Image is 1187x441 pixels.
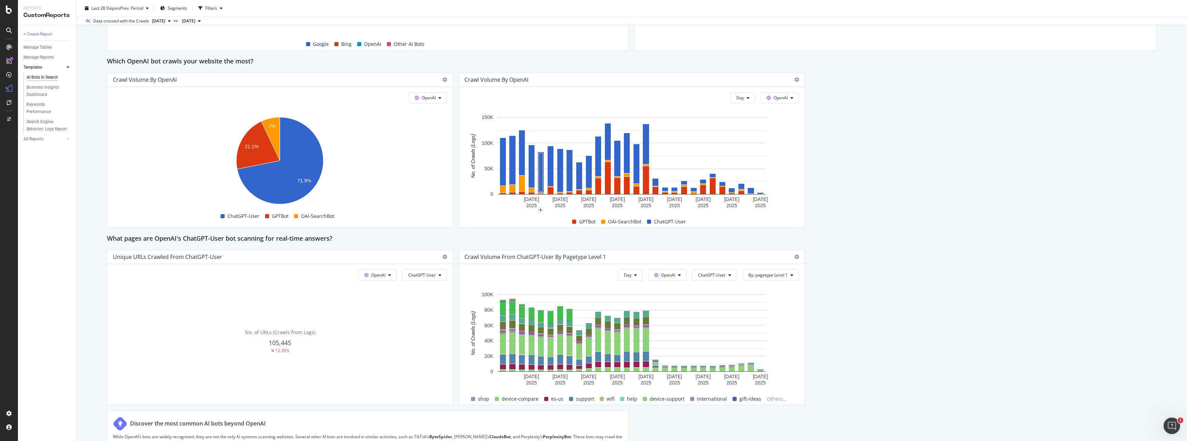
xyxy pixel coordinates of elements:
[484,353,493,359] text: 20K
[627,395,637,403] span: help
[113,253,222,260] div: Unique URLs Crawled from ChatGPT-User
[581,374,596,379] text: [DATE]
[755,203,766,208] text: 2025
[484,166,493,171] text: 50K
[555,380,566,385] text: 2025
[478,395,489,403] span: shop
[641,203,651,208] text: 2025
[23,54,71,61] a: Manage Reports
[638,197,654,202] text: [DATE]
[359,270,397,281] button: OpenAI
[371,272,385,278] span: OpenAI
[341,40,352,48] span: Bing
[669,203,680,208] text: 2025
[313,40,329,48] span: Google
[482,114,493,120] text: 150K
[269,123,276,129] text: 7%
[696,197,711,202] text: [DATE]
[464,253,606,260] div: Crawl Volume from ChatGPT-User by pagetype Level 1
[743,270,799,281] button: By: pagetype Level 1
[27,118,67,133] div: Search Engine Behavior: Logs Report
[607,395,615,403] span: wifi
[179,17,204,25] button: [DATE]
[152,18,165,24] span: 2025 Aug. 17th
[612,203,623,208] text: 2025
[470,134,476,178] text: No. of Crawls (Logs)
[402,270,447,281] button: ChatGPT-User
[753,374,768,379] text: [DATE]
[429,434,452,440] strong: ByteSpider
[23,64,42,71] div: Templates
[27,101,65,116] div: Keywords Performance
[107,250,453,405] div: Unique URLs Crawled from ChatGPT-UserOpenAIChatGPT-UserNo. of URLs (Crawls from Logs)105,44512.38%
[727,380,737,385] text: 2025
[174,18,179,24] span: vs
[27,118,71,133] a: Search Engine Behavior: Logs Report
[484,307,493,313] text: 80K
[641,380,651,385] text: 2025
[526,380,537,385] text: 2025
[581,197,596,202] text: [DATE]
[245,329,315,335] span: No. of URLs (Crawls from Logs)
[583,203,594,208] text: 2025
[23,136,65,143] a: All Reports
[23,31,52,38] div: + Create Report
[196,3,225,14] button: Filters
[727,203,737,208] text: 2025
[459,250,805,405] div: Crawl Volume from ChatGPT-User by pagetype Level 1DayOpenAIChatGPT-UserBy: pagetype Level 1A char...
[107,56,1157,67] div: Which OpenAI bot crawls your website the most?
[464,291,799,388] svg: A chart.
[555,203,566,208] text: 2025
[579,218,596,226] span: GPTBot
[459,73,805,228] div: Crawl Volume by OpenAIDayOpenAIA chart.GPTBotOAI-SearchBotChatGPT-User
[205,5,217,11] div: Filters
[698,380,709,385] text: 2025
[130,420,266,428] div: Discover the most common AI bots beyond OpenAI
[524,197,539,202] text: [DATE]
[464,114,799,210] svg: A chart.
[82,3,151,14] button: Last 28 DaysvsPrev. Period
[27,84,66,98] div: Business Insights Dashboard
[23,6,71,11] div: Reports
[755,380,766,385] text: 2025
[245,144,259,149] text: 21.1%
[364,40,381,48] span: OpenAI
[1178,418,1183,423] span: 1
[107,56,253,67] h2: Which OpenAI bot crawls your website the most?
[91,5,116,11] span: Last 28 Days
[23,31,71,38] a: + Create Report
[168,5,187,11] span: Segments
[608,218,641,226] span: OAI-SearchBot
[491,369,493,374] text: 0
[654,218,686,226] span: ChatGPT-User
[491,191,493,197] text: 0
[618,270,643,281] button: Day
[538,208,543,213] div: plus
[624,272,631,278] span: Day
[23,11,71,19] div: CustomReports
[753,197,768,202] text: [DATE]
[484,322,493,328] text: 60K
[107,73,453,228] div: Crawl Volume by OpenAIOpenAIA chart.ChatGPT-UserGPTBotOAI-SearchBot
[23,64,65,71] a: Templates
[27,74,58,81] div: AI Bots in Search
[470,311,476,355] text: No. of Crawls (Logs)
[149,17,174,25] button: [DATE]
[409,92,447,103] button: OpenAI
[116,5,143,11] span: vs Prev. Period
[761,92,799,103] button: OpenAI
[524,374,539,379] text: [DATE]
[552,197,568,202] text: [DATE]
[23,44,52,51] div: Manage Tables
[301,212,334,220] span: OAI-SearchBot
[27,74,71,81] a: AI Bots in Search
[482,292,493,297] text: 100K
[113,114,447,210] svg: A chart.
[583,380,594,385] text: 2025
[275,348,290,353] div: 12.38%
[669,380,680,385] text: 2025
[113,76,177,83] div: Crawl Volume by OpenAI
